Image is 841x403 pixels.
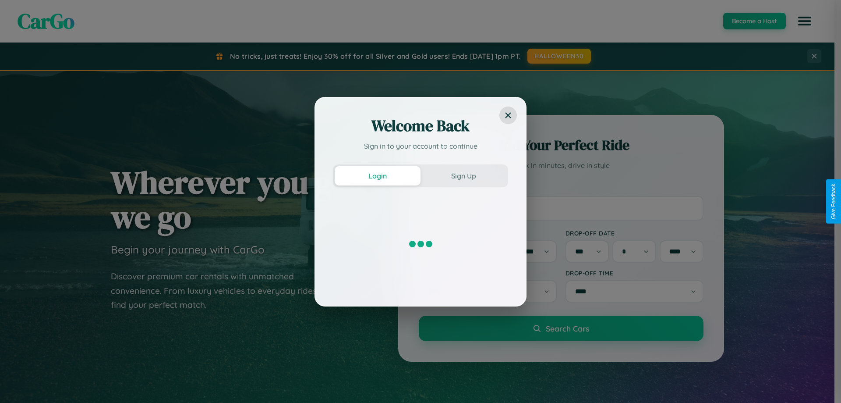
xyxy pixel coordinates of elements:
button: Sign Up [420,166,506,185]
h2: Welcome Back [333,115,508,136]
iframe: Intercom live chat [9,373,30,394]
div: Give Feedback [830,184,837,219]
button: Login [335,166,420,185]
p: Sign in to your account to continue [333,141,508,151]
